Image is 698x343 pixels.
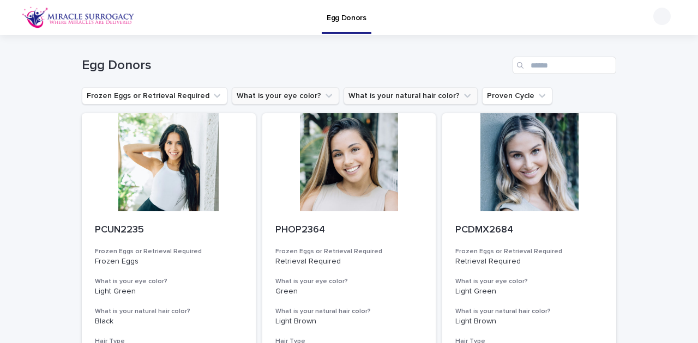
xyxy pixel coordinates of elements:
[95,307,243,316] h3: What is your natural hair color?
[95,277,243,286] h3: What is your eye color?
[275,224,423,236] p: PHOP2364
[513,57,616,74] input: Search
[95,317,243,326] p: Black
[455,257,603,266] p: Retrieval Required
[95,287,243,296] p: Light Green
[82,87,227,105] button: Frozen Eggs or Retrieval Required
[455,224,603,236] p: PCDMX2684
[95,247,243,256] h3: Frozen Eggs or Retrieval Required
[95,257,243,266] p: Frozen Eggs
[275,287,423,296] p: Green
[482,87,552,105] button: Proven Cycle
[344,87,478,105] button: What is your natural hair color?
[22,7,135,28] img: OiFFDOGZQuirLhrlO1ag
[275,307,423,316] h3: What is your natural hair color?
[455,247,603,256] h3: Frozen Eggs or Retrieval Required
[275,317,423,326] p: Light Brown
[275,277,423,286] h3: What is your eye color?
[275,257,423,266] p: Retrieval Required
[232,87,339,105] button: What is your eye color?
[455,317,603,326] p: Light Brown
[275,247,423,256] h3: Frozen Eggs or Retrieval Required
[95,224,243,236] p: PCUN2235
[455,287,603,296] p: Light Green
[82,58,508,73] h1: Egg Donors
[455,277,603,286] h3: What is your eye color?
[455,307,603,316] h3: What is your natural hair color?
